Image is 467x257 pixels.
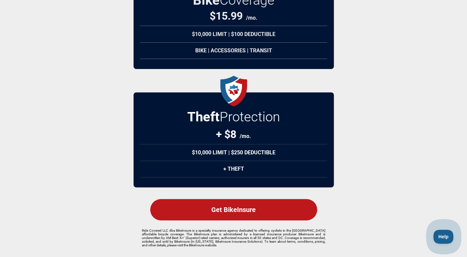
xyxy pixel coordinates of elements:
span: /mo. [240,133,251,139]
div: + $8 [216,128,251,141]
div: Get BikeInsure [150,199,317,220]
div: $10,000 Limit | $250 Deductible [140,144,327,161]
div: $10,000 Limit | $100 Deductible [140,26,327,43]
div: + Theft [140,161,327,177]
p: Ride Covered LLC dba BikeInsure is a specialty insurance agency dedicated to offering cyclists in... [142,229,325,247]
div: Bike | Accessories | Transit [140,42,327,59]
div: $ 15.99 [210,10,257,22]
strong: Theft [187,109,220,125]
span: /mo. [246,15,257,21]
h2: Protection [187,109,280,125]
iframe: Toggle Customer Support [433,230,454,244]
